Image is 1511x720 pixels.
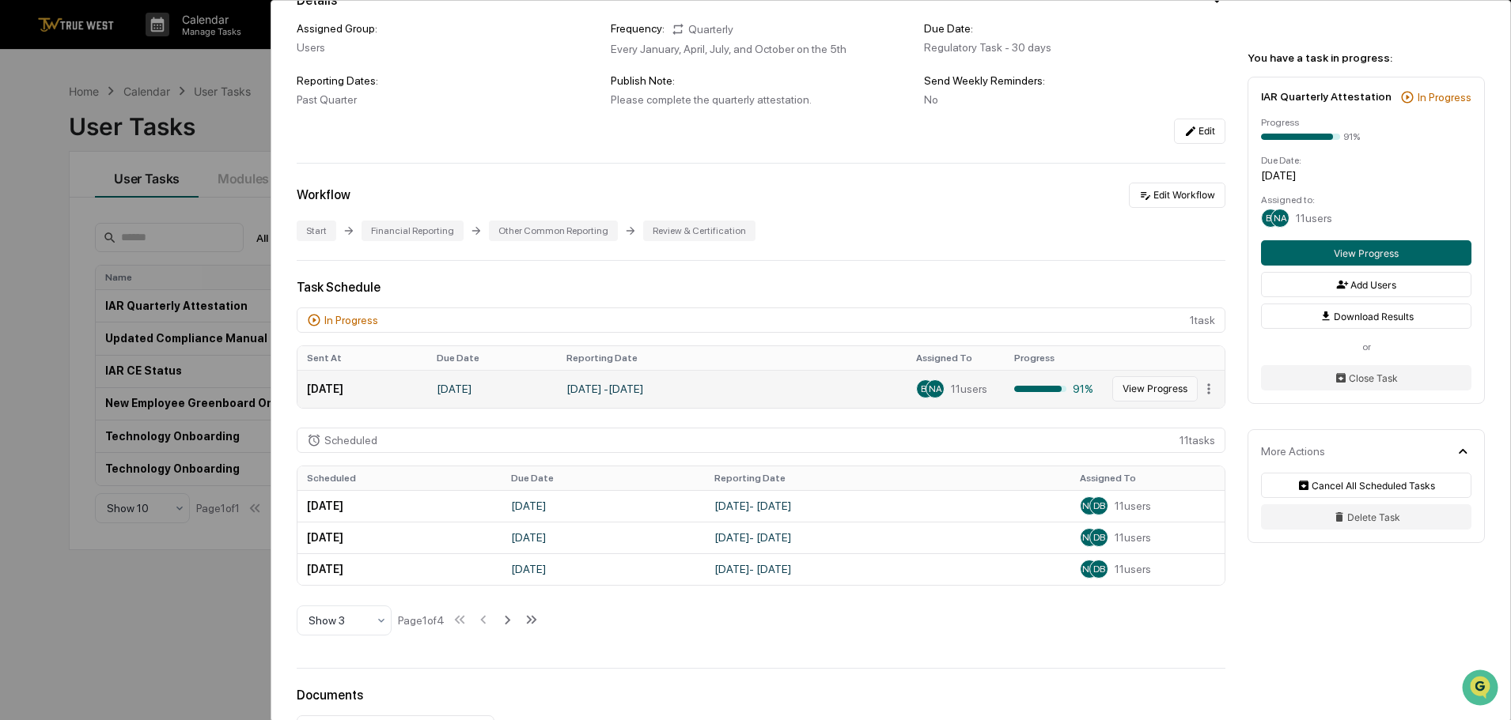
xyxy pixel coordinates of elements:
div: Frequency: [611,22,665,36]
div: Past Quarter [297,93,598,106]
div: More Actions [1261,445,1325,458]
div: Documents [297,688,1225,703]
a: 🖐️Preclearance [9,193,108,221]
div: You have a task in progress: [1248,51,1485,64]
button: Add Users [1261,272,1471,297]
div: Financial Reporting [362,221,464,241]
span: 11 users [1115,563,1151,575]
span: DB [1093,500,1105,511]
td: [DATE] [502,553,706,585]
div: 91% [1343,131,1360,142]
div: Page 1 of 4 [398,614,445,627]
span: NA [929,383,942,394]
div: Every January, April, July, and October on the 5th [611,43,912,55]
div: Please complete the quarterly attestation. [611,93,912,106]
a: 🔎Data Lookup [9,223,106,251]
div: Task Schedule [297,280,1225,295]
th: Scheduled [297,466,502,490]
th: Assigned To [1070,466,1225,490]
td: [DATE] - [DATE] [705,490,1070,522]
div: Progress [1261,117,1471,128]
span: Data Lookup [32,229,100,245]
span: Preclearance [32,199,102,215]
div: 🖐️ [16,201,28,213]
span: 11 users [1115,499,1151,512]
button: Download Results [1261,303,1471,329]
span: BL [921,383,931,394]
div: 🗄️ [115,201,127,213]
button: Close Task [1261,365,1471,390]
a: 🗄️Attestations [108,193,203,221]
div: We're available if you need us! [54,137,200,149]
th: Assigned To [907,346,1005,370]
div: Scheduled [324,434,377,447]
td: [DATE] - [DATE] [705,522,1070,553]
th: Progress [1005,346,1103,370]
th: Reporting Date [557,346,907,370]
div: Due Date: [924,22,1225,35]
div: Other Common Reporting [489,221,618,241]
input: Clear [41,72,261,89]
div: Start [297,221,336,241]
div: Assigned Group: [297,22,598,35]
td: [DATE] - [DATE] [705,553,1070,585]
span: Attestations [131,199,196,215]
div: Workflow [297,187,350,202]
span: NM [1082,564,1097,575]
td: [DATE] [297,370,427,408]
span: 11 users [1296,212,1332,224]
th: Due Date [502,466,706,490]
p: How can we help? [16,33,288,58]
div: Due Date: [1261,155,1471,166]
button: View Progress [1112,376,1198,401]
div: Regulatory Task - 30 days [924,41,1225,54]
div: 🔎 [16,231,28,243]
span: NM [1082,500,1097,511]
div: In Progress [324,314,378,326]
span: NA [1274,213,1287,224]
div: Publish Note: [611,74,912,87]
a: Powered byPylon [112,267,191,280]
th: Reporting Date [705,466,1070,490]
div: In Progress [1418,91,1471,104]
div: Send Weekly Reminders: [924,74,1225,87]
td: [DATE] [502,490,706,522]
span: DB [1093,564,1105,575]
td: [DATE] [297,490,502,522]
td: [DATE] - [DATE] [557,370,907,408]
div: 91% [1014,383,1093,395]
div: Quarterly [671,22,733,36]
td: [DATE] [427,370,557,408]
th: Due Date [427,346,557,370]
div: Start new chat [54,121,259,137]
span: Pylon [157,268,191,280]
span: BL [1266,213,1276,224]
div: 11 task s [297,428,1225,453]
span: 11 users [1115,531,1151,544]
td: [DATE] [297,553,502,585]
div: Assigned to: [1261,194,1471,205]
button: Edit [1174,119,1225,144]
button: Edit Workflow [1129,183,1225,208]
iframe: Open customer support [1460,668,1503,711]
span: DB [1093,532,1105,543]
span: NM [1082,532,1097,543]
img: 1746055101610-c473b297-6a78-478c-a979-82029cc54cd1 [16,121,44,149]
div: Review & Certification [643,221,755,241]
div: [DATE] [1261,169,1471,182]
button: View Progress [1261,240,1471,266]
button: Cancel All Scheduled Tasks [1261,473,1471,498]
button: Start new chat [269,126,288,145]
td: [DATE] [502,522,706,553]
div: Users [297,41,598,54]
div: No [924,93,1225,106]
div: or [1261,341,1471,352]
span: 11 users [951,383,987,395]
div: 1 task [297,307,1225,333]
th: Sent At [297,346,427,370]
div: IAR Quarterly Attestation [1261,90,1392,103]
button: Delete Task [1261,504,1471,530]
td: [DATE] [297,522,502,553]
